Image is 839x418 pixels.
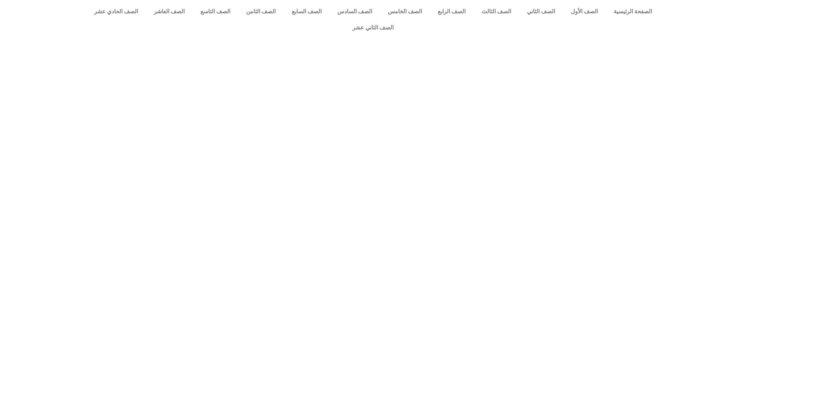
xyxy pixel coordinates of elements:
a: الصف الرابع [430,4,474,20]
a: الصف السابع [284,4,329,20]
a: الصف العاشر [146,4,192,20]
a: الصفحة الرئيسية [606,4,660,20]
a: الصف الخامس [380,4,430,20]
a: الصف الحادي عشر [86,4,146,20]
a: الصف الثاني [519,4,563,20]
a: الصف الثاني عشر [86,20,660,36]
a: الصف الأول [563,4,606,20]
a: الصف التاسع [193,4,238,20]
a: الصف الثامن [238,4,284,20]
a: الصف السادس [329,4,380,20]
a: الصف الثالث [474,4,519,20]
